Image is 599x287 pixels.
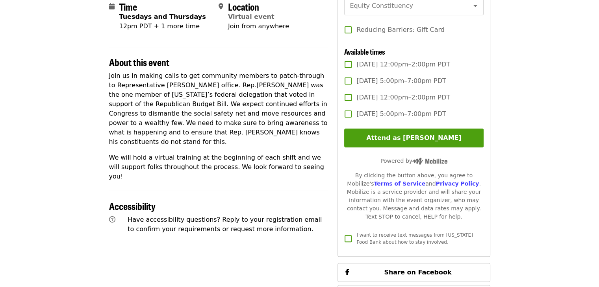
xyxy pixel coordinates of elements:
button: Attend as [PERSON_NAME] [344,129,483,147]
div: 12pm PDT + 1 more time [119,22,206,31]
span: Powered by [380,158,447,164]
span: Share on Facebook [384,269,451,276]
i: question-circle icon [109,216,115,223]
span: [DATE] 5:00pm–7:00pm PDT [356,109,446,119]
span: Accessibility [109,199,156,213]
span: Join from anywhere [228,22,289,30]
i: calendar icon [109,3,115,10]
a: Privacy Policy [436,180,479,187]
button: Open [470,0,481,11]
span: About this event [109,55,169,69]
button: Share on Facebook [338,263,490,282]
a: Virtual event [228,13,274,20]
span: [DATE] 5:00pm–7:00pm PDT [356,76,446,86]
span: I want to receive text messages from [US_STATE] Food Bank about how to stay involved. [356,232,473,245]
span: [DATE] 12:00pm–2:00pm PDT [356,93,450,102]
span: Available times [344,46,385,57]
strong: Tuesdays and Thursdays [119,13,206,20]
p: We will hold a virtual training at the beginning of each shift and we will support folks througho... [109,153,328,181]
span: Reducing Barriers: Gift Card [356,25,444,35]
div: By clicking the button above, you agree to Mobilize's and . Mobilize is a service provider and wi... [344,171,483,221]
span: Have accessibility questions? Reply to your registration email to confirm your requirements or re... [128,216,322,233]
a: Terms of Service [374,180,425,187]
p: Join us in making calls to get community members to patch-through to Representative [PERSON_NAME]... [109,71,328,147]
img: Powered by Mobilize [412,158,447,165]
span: [DATE] 12:00pm–2:00pm PDT [356,60,450,69]
i: map-marker-alt icon [219,3,223,10]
